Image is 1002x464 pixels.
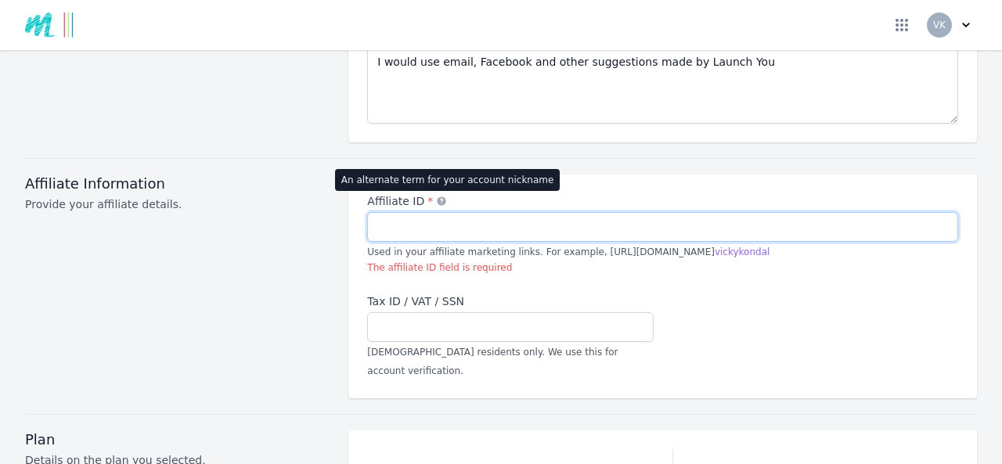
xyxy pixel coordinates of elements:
[335,169,560,191] div: An alternate term for your account nickname
[367,293,653,309] label: Tax ID / VAT / SSN
[367,261,958,275] p: The affiliate ID field is required
[367,246,770,257] span: Used in your affiliate marketing links. For example, [URL][DOMAIN_NAME]
[715,246,770,257] span: vickykondal
[25,196,330,212] p: Provide your affiliate details.
[367,347,618,376] span: [DEMOGRAPHIC_DATA] residents only. We use this for account verification.
[367,193,958,209] label: Affiliate ID
[25,174,330,193] h3: Affiliate Information
[25,430,330,449] h3: Plan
